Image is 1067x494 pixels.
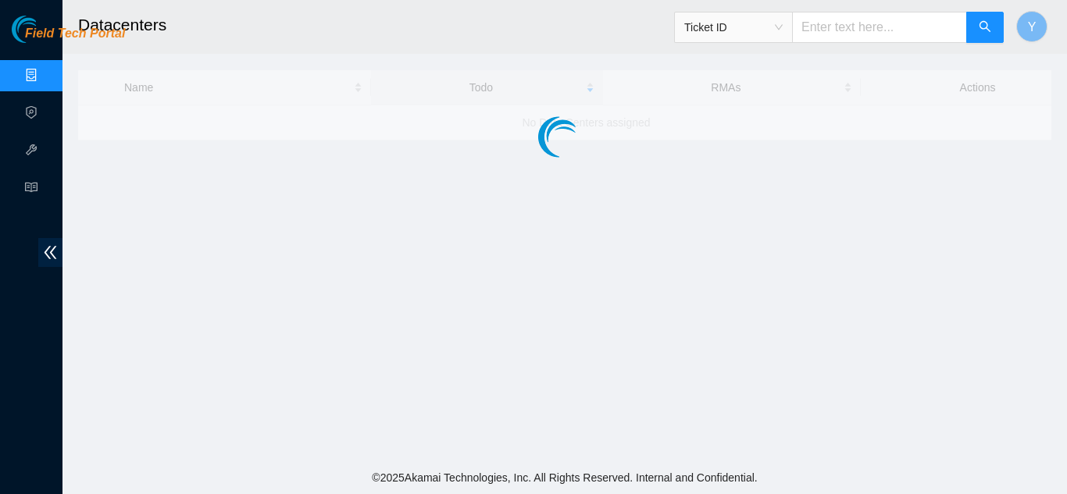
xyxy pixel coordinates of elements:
[979,20,991,35] span: search
[25,27,125,41] span: Field Tech Portal
[966,12,1004,43] button: search
[38,238,62,267] span: double-left
[1028,17,1037,37] span: Y
[1016,11,1047,42] button: Y
[684,16,783,39] span: Ticket ID
[12,28,125,48] a: Akamai TechnologiesField Tech Portal
[25,174,37,205] span: read
[792,12,967,43] input: Enter text here...
[12,16,79,43] img: Akamai Technologies
[62,461,1067,494] footer: © 2025 Akamai Technologies, Inc. All Rights Reserved. Internal and Confidential.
